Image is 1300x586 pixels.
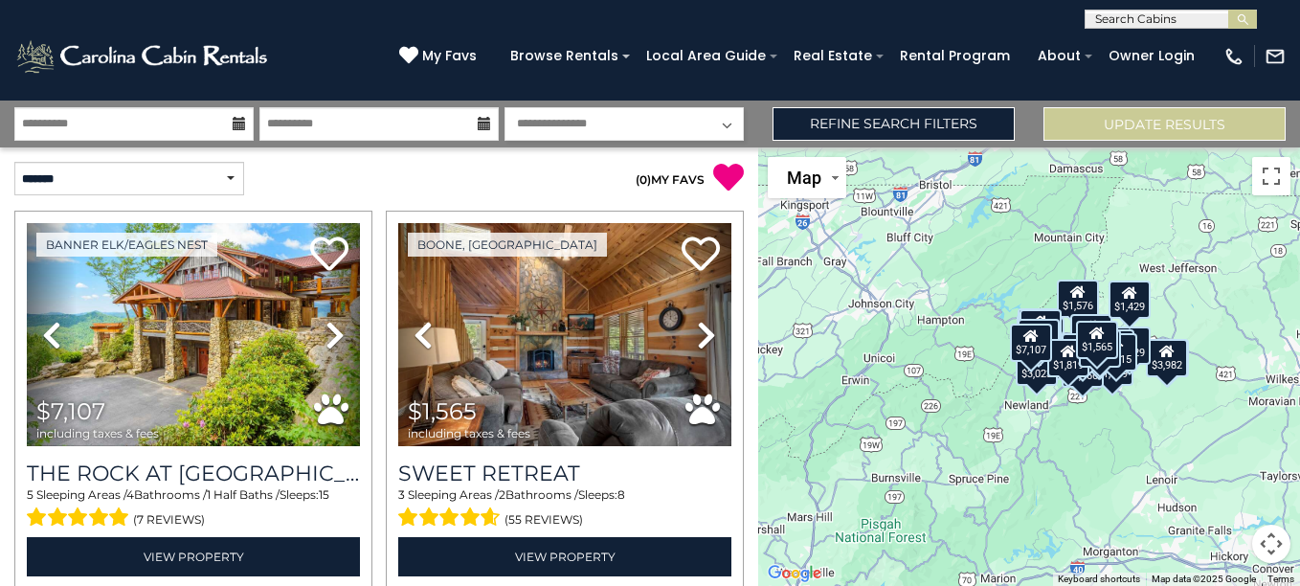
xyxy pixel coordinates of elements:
img: thumbnail_166687690.jpeg [398,223,731,446]
div: $4,769 [1020,309,1062,348]
a: View Property [27,537,360,576]
span: 5 [27,487,34,502]
h3: The Rock at Eagles Nest [27,461,360,486]
div: $1,756 [1018,308,1060,347]
span: including taxes & fees [36,427,159,439]
a: About [1028,41,1090,71]
a: Owner Login [1099,41,1204,71]
span: 0 [639,172,647,187]
span: ( ) [636,172,651,187]
span: (55 reviews) [504,507,583,532]
span: 1 Half Baths / [207,487,280,502]
a: Add to favorites [682,235,720,276]
div: Sleeping Areas / Bathrooms / Sleeps: [27,486,360,532]
span: My Favs [422,46,477,66]
div: $4,835 [1018,319,1060,357]
a: Refine Search Filters [773,107,1015,141]
a: Banner Elk/Eagles Nest [36,233,217,257]
div: $1,565 [1076,321,1118,359]
span: 15 [319,487,329,502]
div: $1,576 [1057,280,1099,318]
a: Boone, [GEOGRAPHIC_DATA] [408,233,607,257]
a: Real Estate [784,41,882,71]
span: $1,565 [408,397,477,425]
button: Toggle fullscreen view [1252,157,1290,195]
div: $3,982 [1146,339,1188,377]
div: $1,429 [1109,281,1151,319]
span: $7,107 [36,397,105,425]
button: Map camera controls [1252,525,1290,563]
button: Update Results [1043,107,1286,141]
img: thumbnail_164258990.jpeg [27,223,360,446]
span: 8 [617,487,625,502]
div: $3,023 [1016,348,1058,386]
img: mail-regular-white.png [1265,46,1286,67]
div: Sleeping Areas / Bathrooms / Sleeps: [398,486,731,532]
a: Rental Program [890,41,1020,71]
a: Browse Rentals [501,41,628,71]
button: Keyboard shortcuts [1058,573,1140,586]
a: Terms (opens in new tab) [1267,574,1294,584]
div: $1,229 [1109,327,1151,365]
a: My Favs [399,46,482,67]
a: View Property [398,537,731,576]
a: (0)MY FAVS [636,172,705,187]
img: Google [763,561,826,586]
a: The Rock at [GEOGRAPHIC_DATA] [27,461,360,486]
a: Local Area Guide [637,41,775,71]
div: $1,819 [1047,339,1089,377]
span: Map [787,168,821,188]
span: Map data ©2025 Google [1152,574,1256,584]
div: $2,015 [1070,314,1112,352]
a: Open this area in Google Maps (opens a new window) [763,561,826,586]
span: 3 [398,487,405,502]
div: $7,107 [1010,324,1052,362]
img: White-1-2.png [14,37,273,76]
span: (7 reviews) [133,507,205,532]
button: Change map style [768,157,846,198]
img: phone-regular-white.png [1223,46,1244,67]
span: 4 [126,487,134,502]
span: 2 [499,487,505,502]
span: including taxes & fees [408,427,530,439]
a: Sweet Retreat [398,461,731,486]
